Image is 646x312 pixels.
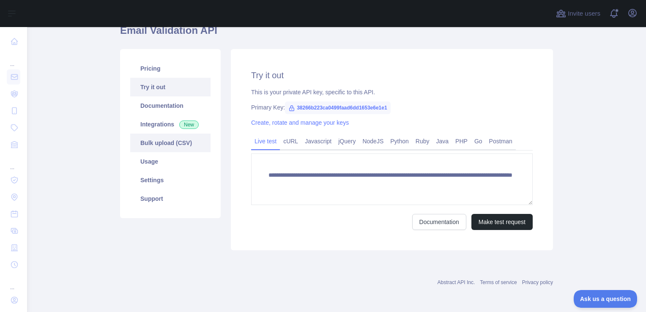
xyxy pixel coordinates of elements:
[130,134,211,152] a: Bulk upload (CSV)
[452,134,471,148] a: PHP
[438,279,475,285] a: Abstract API Inc.
[471,214,533,230] button: Make test request
[433,134,452,148] a: Java
[120,24,553,44] h1: Email Validation API
[130,189,211,208] a: Support
[251,103,533,112] div: Primary Key:
[179,120,199,129] span: New
[251,134,280,148] a: Live test
[7,274,20,291] div: ...
[130,171,211,189] a: Settings
[387,134,412,148] a: Python
[359,134,387,148] a: NodeJS
[7,154,20,171] div: ...
[130,152,211,171] a: Usage
[280,134,301,148] a: cURL
[130,115,211,134] a: Integrations New
[486,134,516,148] a: Postman
[568,9,600,19] span: Invite users
[412,134,433,148] a: Ruby
[251,119,349,126] a: Create, rotate and manage your keys
[285,101,391,114] span: 38266b223ca0499faad6dd1653e6e1e1
[574,290,638,308] iframe: Toggle Customer Support
[335,134,359,148] a: jQuery
[301,134,335,148] a: Javascript
[130,78,211,96] a: Try it out
[522,279,553,285] a: Privacy policy
[251,88,533,96] div: This is your private API key, specific to this API.
[130,96,211,115] a: Documentation
[471,134,486,148] a: Go
[554,7,602,20] button: Invite users
[412,214,466,230] a: Documentation
[251,69,533,81] h2: Try it out
[7,51,20,68] div: ...
[130,59,211,78] a: Pricing
[480,279,517,285] a: Terms of service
